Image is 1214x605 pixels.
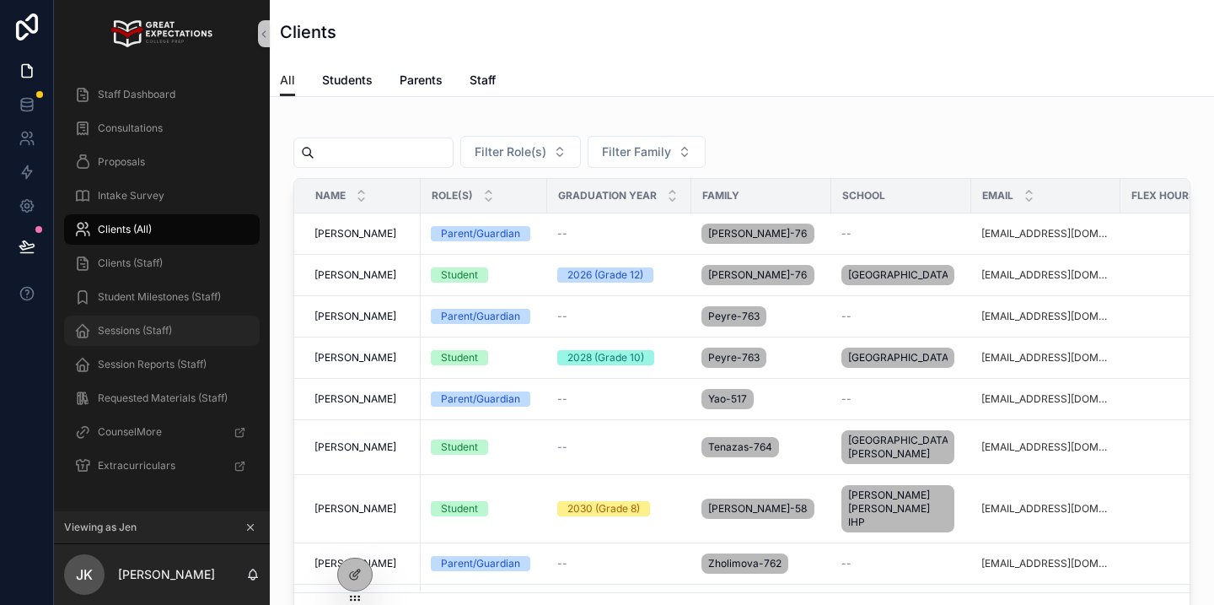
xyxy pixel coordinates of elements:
a: Peyre-763 [701,303,821,330]
span: Staff Dashboard [98,88,175,101]
span: -- [557,440,567,454]
a: [EMAIL_ADDRESS][DOMAIN_NAME] [981,502,1110,516]
span: Session Reports (Staff) [98,358,207,371]
a: Parent/Guardian [431,556,537,571]
span: [GEOGRAPHIC_DATA] [848,268,948,282]
a: Requested Materials (Staff) [64,383,260,413]
div: 2026 (Grade 12) [567,267,643,283]
a: 2026 (Grade 12) [557,267,681,283]
span: -- [841,557,851,570]
a: -- [841,557,961,570]
a: [GEOGRAPHIC_DATA] [841,262,961,289]
a: Tenazas-764 [701,434,821,461]
span: -- [841,227,851,240]
a: -- [557,227,681,240]
span: [PERSON_NAME]-765 [708,268,808,282]
a: [EMAIL_ADDRESS][DOMAIN_NAME] [981,392,1110,406]
a: Student [431,267,537,283]
p: [PERSON_NAME] [118,566,215,583]
a: [PERSON_NAME] [314,351,411,365]
div: 2030 (Grade 8) [567,501,640,516]
a: -- [841,310,961,323]
div: scrollable content [54,68,270,503]
a: Students [322,65,373,99]
a: [PERSON_NAME] [314,392,411,406]
a: Zholimova-762 [701,550,821,577]
a: [EMAIL_ADDRESS][DOMAIN_NAME] [981,557,1110,570]
span: [PERSON_NAME] [314,351,396,365]
a: -- [841,392,961,406]
a: 2028 (Grade 10) [557,350,681,365]
div: Student [441,350,478,365]
a: [EMAIL_ADDRESS][DOMAIN_NAME] [981,440,1110,454]
span: [PERSON_NAME] [314,440,396,454]
span: [PERSON_NAME] [314,310,396,323]
span: -- [557,310,567,323]
span: [PERSON_NAME] [PERSON_NAME] IHP [848,489,948,529]
a: [PERSON_NAME] [314,502,411,516]
a: Peyre-763 [701,344,821,371]
a: -- [557,392,681,406]
a: -- [557,557,681,570]
a: [EMAIL_ADDRESS][DOMAIN_NAME] [981,227,1110,240]
a: 2030 (Grade 8) [557,501,681,516]
span: Peyre-763 [708,310,760,323]
button: Select Button [588,136,706,168]
a: [PERSON_NAME]-765 [701,220,821,247]
span: [GEOGRAPHIC_DATA][PERSON_NAME] [848,434,948,461]
div: Student [441,267,478,283]
span: [PERSON_NAME] [314,268,396,282]
h1: Clients [280,20,336,44]
span: School [842,189,885,203]
a: [PERSON_NAME] [314,268,411,282]
span: -- [841,392,851,406]
span: Viewing as Jen [64,521,137,534]
span: -- [557,392,567,406]
span: Zholimova-762 [708,557,782,570]
a: [PERSON_NAME]-765 [701,262,821,289]
span: Intake Survey [98,189,164,203]
a: Student [431,501,537,516]
a: [EMAIL_ADDRESS][DOMAIN_NAME] [981,268,1110,282]
span: Name [315,189,346,203]
span: Clients (All) [98,223,152,236]
a: Student [431,350,537,365]
a: [EMAIL_ADDRESS][DOMAIN_NAME] [981,310,1110,323]
a: Student Milestones (Staff) [64,282,260,312]
button: Select Button [460,136,581,168]
span: [PERSON_NAME]-584 [708,502,808,516]
a: [GEOGRAPHIC_DATA][PERSON_NAME] [841,427,961,467]
span: [PERSON_NAME] [314,227,396,240]
a: [PERSON_NAME] [314,557,411,570]
span: Sessions (Staff) [98,324,172,338]
span: Tenazas-764 [708,440,772,454]
a: Extracurriculars [64,451,260,481]
span: Family [702,189,739,203]
a: Parents [400,65,443,99]
span: Requested Materials (Staff) [98,392,228,405]
div: Parent/Guardian [441,392,520,407]
span: [PERSON_NAME]-765 [708,227,808,240]
span: Clients (Staff) [98,257,163,270]
span: [PERSON_NAME] [314,557,396,570]
div: Parent/Guardian [441,556,520,571]
a: Yao-517 [701,386,821,413]
a: [GEOGRAPHIC_DATA] [841,344,961,371]
span: Filter Family [602,143,671,160]
span: [PERSON_NAME] [314,502,396,516]
a: Consultations [64,113,260,143]
span: -- [557,557,567,570]
span: [PERSON_NAME] [314,392,396,406]
div: Parent/Guardian [441,309,520,324]
a: Sessions (Staff) [64,316,260,346]
span: Graduation Year [558,189,657,203]
a: [PERSON_NAME] [314,227,411,240]
span: All [280,72,295,89]
span: Parents [400,72,443,89]
a: Session Reports (Staff) [64,349,260,380]
span: -- [841,310,851,323]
